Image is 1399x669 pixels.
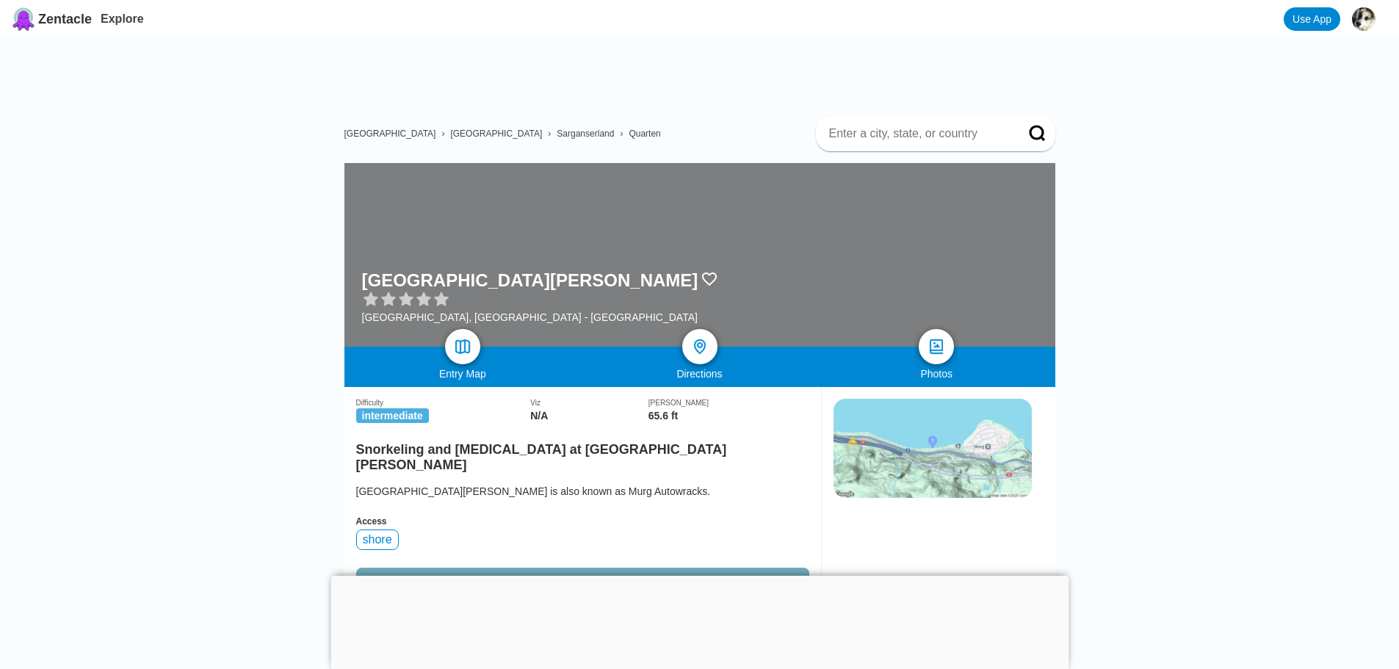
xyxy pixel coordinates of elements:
[356,529,399,550] div: shore
[441,129,444,139] span: ›
[362,311,719,323] div: [GEOGRAPHIC_DATA], [GEOGRAPHIC_DATA] - [GEOGRAPHIC_DATA]
[356,399,531,407] div: Difficulty
[620,129,623,139] span: ›
[1352,7,1375,31] img: Anna Rice
[1346,1,1387,37] button: Anna Rice
[828,126,1008,141] input: Enter a city, state, or country
[1284,7,1340,31] a: Use App
[581,368,818,380] div: Directions
[648,399,809,407] div: [PERSON_NAME]
[445,329,480,364] a: map
[12,7,92,31] a: Zentacle logoZentacle
[454,338,471,355] img: map
[362,270,698,291] h1: [GEOGRAPHIC_DATA][PERSON_NAME]
[356,408,429,423] span: intermediate
[557,129,614,139] a: Sarganserland
[530,399,648,407] div: Viz
[691,338,709,355] img: directions
[101,12,144,25] a: Explore
[928,338,945,355] img: photos
[818,368,1055,380] div: Photos
[548,129,551,139] span: ›
[356,38,1055,104] iframe: Advertisement
[344,368,582,380] div: Entry Map
[450,129,542,139] a: [GEOGRAPHIC_DATA]
[356,484,809,499] div: [GEOGRAPHIC_DATA][PERSON_NAME] is also known as Murg Autowracks.
[834,399,1032,498] img: staticmap
[356,433,809,473] h2: Snorkeling and [MEDICAL_DATA] at [GEOGRAPHIC_DATA][PERSON_NAME]
[629,129,660,139] a: Quarten
[356,516,809,527] div: Access
[12,7,35,31] img: Zentacle logo
[344,129,436,139] a: [GEOGRAPHIC_DATA]
[648,410,809,422] div: 65.6 ft
[919,329,954,364] a: photos
[38,12,92,27] span: Zentacle
[530,410,648,422] div: N/A
[330,576,1069,667] iframe: Advertisement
